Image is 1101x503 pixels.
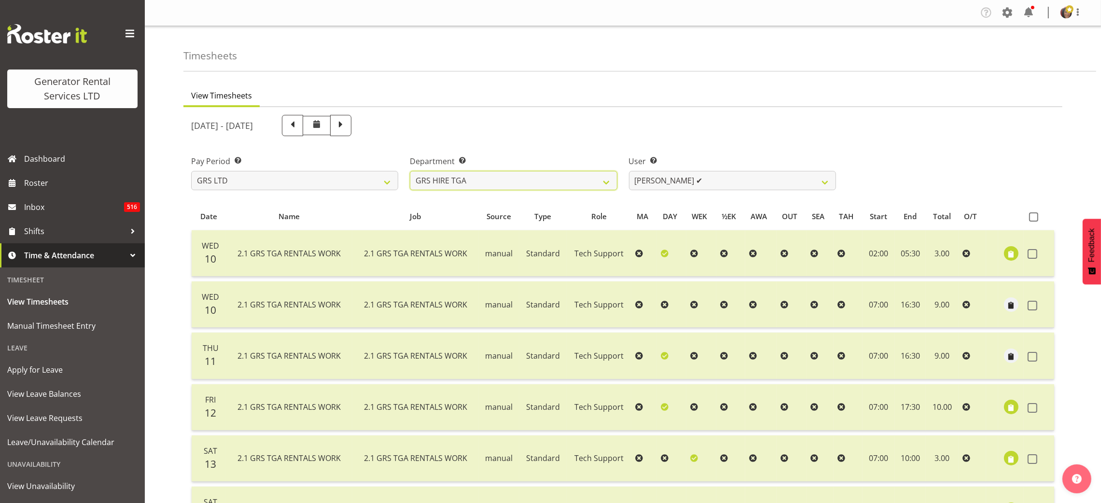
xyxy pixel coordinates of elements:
td: Standard [519,384,567,431]
span: Dashboard [24,152,140,166]
span: View Timesheets [7,294,138,309]
span: Wed [202,240,219,251]
div: Generator Rental Services LTD [17,74,128,103]
span: Apply for Leave [7,363,138,377]
span: Sat [204,446,217,456]
span: Tech Support [574,248,624,259]
td: 02:00 [863,230,895,277]
span: Total [933,211,951,222]
span: manual [485,350,513,361]
span: Wed [202,292,219,302]
span: 2.1 GRS TGA RENTALS WORK [364,453,467,463]
label: Department [410,155,617,167]
img: Rosterit website logo [7,24,87,43]
td: Standard [519,281,567,328]
span: Source [487,211,511,222]
span: 2.1 GRS TGA RENTALS WORK [237,248,341,259]
button: Feedback - Show survey [1083,219,1101,284]
a: View Leave Balances [2,382,142,406]
td: 10.00 [926,384,959,431]
td: 3.00 [926,435,959,482]
td: Standard [519,435,567,482]
span: 516 [124,202,140,212]
span: ½EK [722,211,736,222]
span: manual [485,402,513,412]
span: Name [279,211,300,222]
div: Timesheet [2,270,142,290]
span: DAY [663,211,677,222]
span: 2.1 GRS TGA RENTALS WORK [237,350,341,361]
span: 2.1 GRS TGA RENTALS WORK [364,402,467,412]
td: 9.00 [926,333,959,379]
td: 17:30 [895,384,926,431]
span: Feedback [1087,228,1096,262]
a: Apply for Leave [2,358,142,382]
span: manual [485,453,513,463]
td: 3.00 [926,230,959,277]
span: Thu [203,343,219,353]
span: WEK [692,211,707,222]
a: View Unavailability [2,474,142,498]
td: 10:00 [895,435,926,482]
a: View Leave Requests [2,406,142,430]
td: 07:00 [863,333,895,379]
span: Fri [205,394,216,405]
td: 07:00 [863,384,895,431]
span: Manual Timesheet Entry [7,319,138,333]
span: Date [200,211,217,222]
div: Leave [2,338,142,358]
span: 2.1 GRS TGA RENTALS WORK [237,299,341,310]
span: Job [410,211,421,222]
td: 07:00 [863,435,895,482]
td: 05:30 [895,230,926,277]
span: Leave/Unavailability Calendar [7,435,138,449]
span: 10 [205,303,216,317]
span: SEA [812,211,825,222]
span: Role [591,211,607,222]
span: Type [534,211,551,222]
td: Standard [519,230,567,277]
span: 2.1 GRS TGA RENTALS WORK [364,350,467,361]
label: Pay Period [191,155,398,167]
span: 12 [205,406,216,419]
span: View Leave Requests [7,411,138,425]
span: View Timesheets [191,90,252,101]
td: 07:00 [863,281,895,328]
h4: Timesheets [183,50,237,61]
span: OUT [782,211,797,222]
span: 13 [205,457,216,471]
span: AWA [751,211,767,222]
label: User [629,155,836,167]
span: View Unavailability [7,479,138,493]
span: Tech Support [574,453,624,463]
a: Leave/Unavailability Calendar [2,430,142,454]
span: End [904,211,917,222]
a: Manual Timesheet Entry [2,314,142,338]
td: 16:30 [895,333,926,379]
span: manual [485,299,513,310]
span: View Leave Balances [7,387,138,401]
span: TAH [839,211,853,222]
h5: [DATE] - [DATE] [191,120,253,131]
span: O/T [964,211,977,222]
span: 2.1 GRS TGA RENTALS WORK [237,402,341,412]
span: Shifts [24,224,125,238]
span: Tech Support [574,299,624,310]
span: 2.1 GRS TGA RENTALS WORK [364,299,467,310]
span: Inbox [24,200,124,214]
td: 16:30 [895,281,926,328]
span: Roster [24,176,140,190]
td: Standard [519,333,567,379]
span: Tech Support [574,402,624,412]
a: View Timesheets [2,290,142,314]
span: 11 [205,354,216,368]
span: Tech Support [574,350,624,361]
span: 2.1 GRS TGA RENTALS WORK [237,453,341,463]
span: Time & Attendance [24,248,125,263]
div: Unavailability [2,454,142,474]
span: 2.1 GRS TGA RENTALS WORK [364,248,467,259]
img: help-xxl-2.png [1072,474,1082,484]
span: Start [870,211,887,222]
img: katherine-lothianc04ae7ec56208e078627d80ad3866cf0.png [1060,7,1072,18]
span: manual [485,248,513,259]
